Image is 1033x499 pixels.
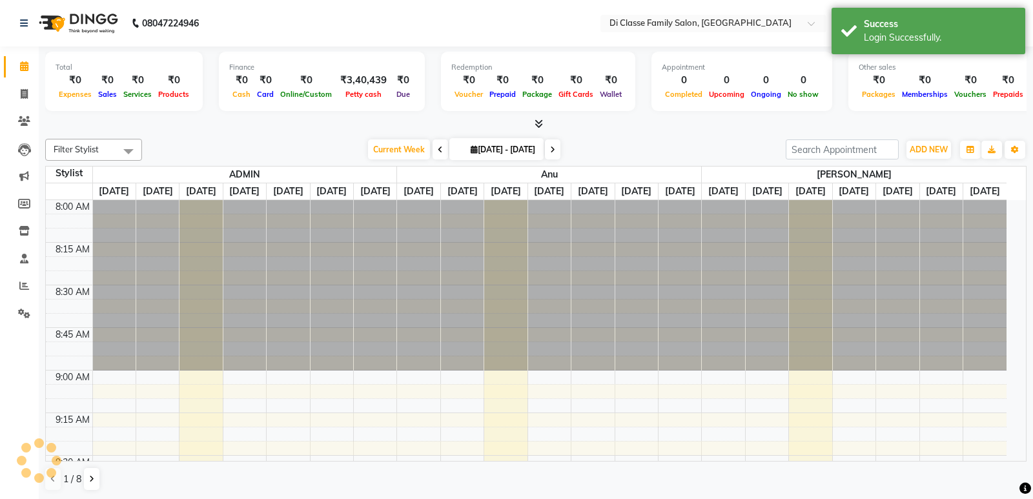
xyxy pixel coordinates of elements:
[335,73,392,88] div: ₹3,40,439
[46,167,92,180] div: Stylist
[142,5,199,41] b: 08047224946
[53,200,92,214] div: 8:00 AM
[53,371,92,384] div: 9:00 AM
[951,90,990,99] span: Vouchers
[451,73,486,88] div: ₹0
[227,183,262,199] a: October 2, 2025
[880,183,915,199] a: October 3, 2025
[906,141,951,159] button: ADD NEW
[53,285,92,299] div: 8:30 AM
[662,62,822,73] div: Appointment
[95,73,120,88] div: ₹0
[277,73,335,88] div: ₹0
[140,183,176,199] a: September 30, 2025
[56,62,192,73] div: Total
[120,90,155,99] span: Services
[910,145,948,154] span: ADD NEW
[662,73,706,88] div: 0
[702,167,1007,183] span: [PERSON_NAME]
[951,73,990,88] div: ₹0
[229,90,254,99] span: Cash
[397,167,701,183] span: Anu
[990,73,1027,88] div: ₹0
[486,73,519,88] div: ₹0
[451,90,486,99] span: Voucher
[859,73,899,88] div: ₹0
[63,473,81,486] span: 1 / 8
[401,183,436,199] a: September 29, 2025
[95,90,120,99] span: Sales
[229,73,254,88] div: ₹0
[864,17,1016,31] div: Success
[155,73,192,88] div: ₹0
[531,183,567,199] a: October 2, 2025
[555,90,597,99] span: Gift Cards
[486,90,519,99] span: Prepaid
[254,90,277,99] span: Card
[53,243,92,256] div: 8:15 AM
[923,183,959,199] a: October 4, 2025
[899,90,951,99] span: Memberships
[53,413,92,427] div: 9:15 AM
[706,90,748,99] span: Upcoming
[54,144,99,154] span: Filter Stylist
[864,31,1016,45] div: Login Successfully.
[56,73,95,88] div: ₹0
[277,90,335,99] span: Online/Custom
[836,183,872,199] a: October 2, 2025
[793,183,828,199] a: October 1, 2025
[392,73,414,88] div: ₹0
[96,183,132,199] a: September 29, 2025
[56,90,95,99] span: Expenses
[990,90,1027,99] span: Prepaids
[393,90,413,99] span: Due
[597,90,625,99] span: Wallet
[662,90,706,99] span: Completed
[33,5,121,41] img: logo
[786,139,899,159] input: Search Appointment
[575,183,611,199] a: October 3, 2025
[53,328,92,341] div: 8:45 AM
[358,183,393,199] a: October 5, 2025
[662,183,698,199] a: October 5, 2025
[314,183,349,199] a: October 4, 2025
[859,90,899,99] span: Packages
[445,183,480,199] a: September 30, 2025
[519,90,555,99] span: Package
[120,73,155,88] div: ₹0
[967,183,1003,199] a: October 5, 2025
[750,183,785,199] a: September 30, 2025
[706,183,741,199] a: September 29, 2025
[784,73,822,88] div: 0
[519,73,555,88] div: ₹0
[467,145,538,154] span: [DATE] - [DATE]
[451,62,625,73] div: Redemption
[271,183,306,199] a: October 3, 2025
[748,90,784,99] span: Ongoing
[706,73,748,88] div: 0
[53,456,92,469] div: 9:30 AM
[155,90,192,99] span: Products
[183,183,219,199] a: October 1, 2025
[488,183,524,199] a: October 1, 2025
[93,167,397,183] span: ADMIN
[229,62,414,73] div: Finance
[899,73,951,88] div: ₹0
[748,73,784,88] div: 0
[342,90,385,99] span: Petty cash
[784,90,822,99] span: No show
[555,73,597,88] div: ₹0
[597,73,625,88] div: ₹0
[619,183,654,199] a: October 4, 2025
[254,73,277,88] div: ₹0
[368,139,430,159] span: Current Week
